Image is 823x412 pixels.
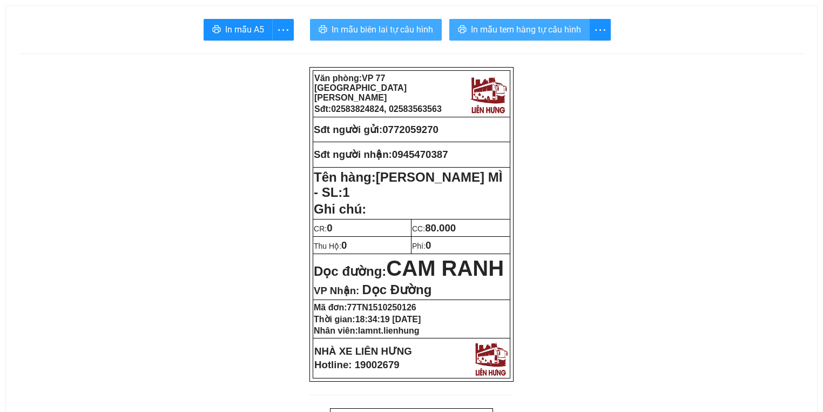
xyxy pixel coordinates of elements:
[225,23,264,36] span: In mẫu A5
[314,74,407,102] span: VP 77 [GEOGRAPHIC_DATA][PERSON_NAME]
[332,23,433,36] span: In mẫu biên lai tự cấu hình
[314,264,504,278] strong: Dọc đường:
[314,326,420,335] strong: Nhân viên:
[472,340,509,377] img: logo
[44,70,118,82] strong: Phiếu gửi hàng
[342,185,349,200] span: 1
[314,285,359,296] span: VP Nhận:
[314,104,442,114] strong: Sđt:
[412,224,456,233] span: CC:
[331,104,442,114] span: 02583824824, 02583563563
[314,170,502,200] span: [PERSON_NAME] MÌ - SL:
[4,19,111,66] strong: VP: 77 [GEOGRAPHIC_DATA][PERSON_NAME][GEOGRAPHIC_DATA]
[412,242,431,250] span: Phí:
[204,19,273,41] button: printerIn mẫu A5
[314,345,412,357] strong: NHÀ XE LIÊN HƯNG
[314,303,416,312] strong: Mã đơn:
[314,224,333,233] span: CR:
[327,222,332,234] span: 0
[272,19,294,41] button: more
[358,326,420,335] span: lamnt.lienhung
[458,25,467,35] span: printer
[362,282,431,297] span: Dọc Đường
[382,124,439,135] span: 0772059270
[273,23,293,37] span: more
[314,74,407,102] strong: Văn phòng:
[386,256,504,280] span: CAM RANH
[314,242,347,250] span: Thu Hộ:
[449,19,590,41] button: printerIn mẫu tem hàng tự cấu hình
[310,19,442,41] button: printerIn mẫu biên lai tự cấu hình
[590,23,610,37] span: more
[589,19,611,41] button: more
[468,74,509,115] img: logo
[319,25,327,35] span: printer
[347,303,416,312] span: 77TN1510250126
[314,124,382,135] strong: Sđt người gửi:
[314,202,366,216] span: Ghi chú:
[212,25,221,35] span: printer
[314,170,502,200] strong: Tên hàng:
[426,240,431,251] span: 0
[425,222,456,234] span: 80.000
[355,315,421,324] span: 18:34:19 [DATE]
[4,5,89,17] strong: Nhà xe Liên Hưng
[471,23,581,36] span: In mẫu tem hàng tự cấu hình
[314,149,392,160] strong: Sđt người nhận:
[314,359,400,370] strong: Hotline: 19002679
[116,14,158,58] img: logo
[341,240,347,251] span: 0
[392,149,448,160] span: 0945470387
[314,315,421,324] strong: Thời gian:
